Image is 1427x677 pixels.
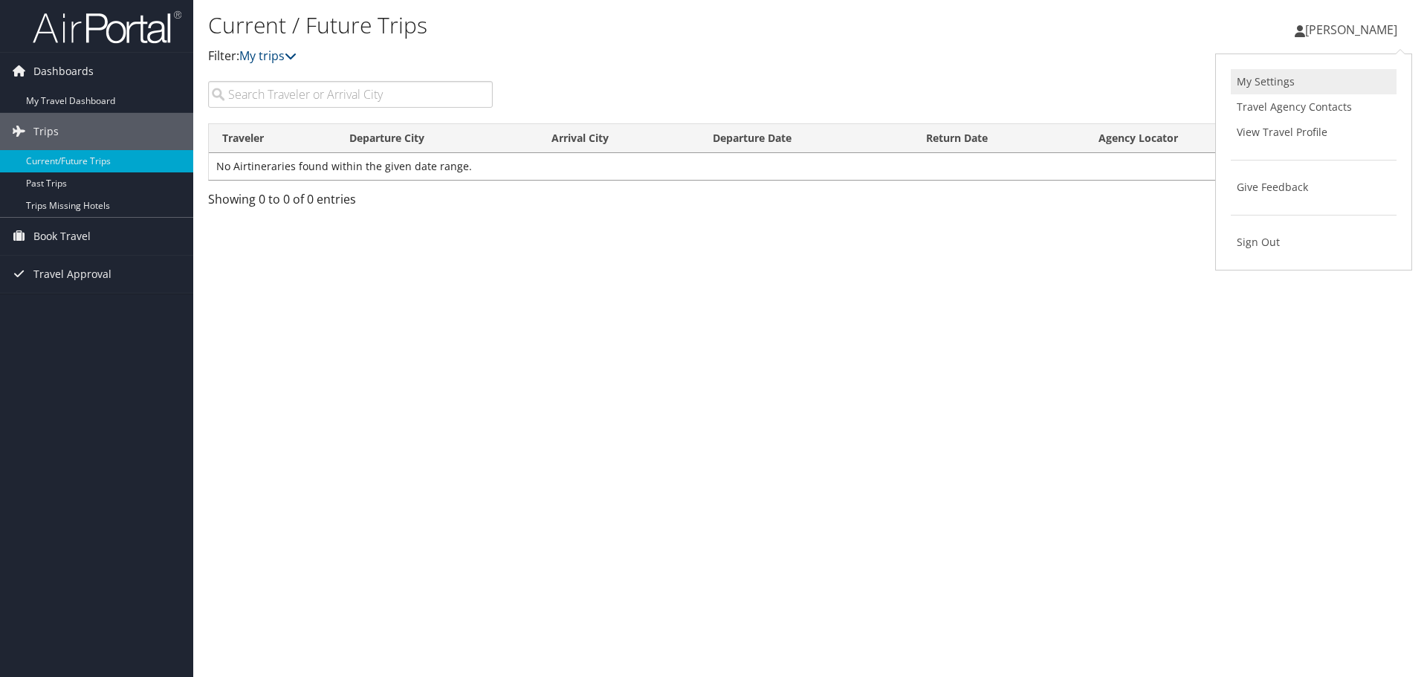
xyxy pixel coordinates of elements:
th: Traveler: activate to sort column ascending [209,124,336,153]
a: My Settings [1231,69,1397,94]
div: Showing 0 to 0 of 0 entries [208,190,493,216]
th: Agency Locator: activate to sort column ascending [1085,124,1295,153]
span: Travel Approval [33,256,111,293]
h1: Current / Future Trips [208,10,1011,41]
th: Departure Date: activate to sort column descending [699,124,913,153]
a: My trips [239,48,297,64]
span: Trips [33,113,59,150]
td: No Airtineraries found within the given date range. [209,153,1411,180]
a: Give Feedback [1231,175,1397,200]
a: Sign Out [1231,230,1397,255]
a: Travel Agency Contacts [1231,94,1397,120]
th: Departure City: activate to sort column ascending [336,124,538,153]
th: Arrival City: activate to sort column ascending [538,124,699,153]
span: Book Travel [33,218,91,255]
img: airportal-logo.png [33,10,181,45]
a: [PERSON_NAME] [1295,7,1412,52]
input: Search Traveler or Arrival City [208,81,493,108]
th: Return Date: activate to sort column ascending [913,124,1085,153]
a: View Travel Profile [1231,120,1397,145]
span: [PERSON_NAME] [1305,22,1397,38]
p: Filter: [208,47,1011,66]
span: Dashboards [33,53,94,90]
